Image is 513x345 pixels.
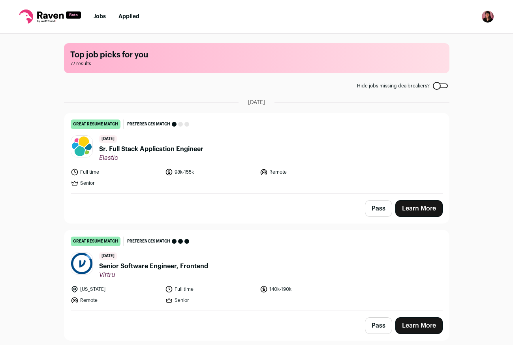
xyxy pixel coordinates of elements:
span: Hide jobs missing dealbreakers? [357,83,430,89]
li: 140k-190k [260,285,350,293]
span: Preferences match [127,237,170,245]
div: great resume match [71,119,120,129]
button: Pass [365,200,392,217]
span: Elastic [99,154,203,162]
span: Sr. Full Stack Application Engineer [99,144,203,154]
li: Senior [165,296,255,304]
span: 77 results [70,61,443,67]
li: [US_STATE] [71,285,161,293]
span: [DATE] [99,252,117,260]
li: 98k-155k [165,168,255,176]
img: e9e38d7723e3f3d2e8a05ecf00f217479225344006e5eafb56baf7538f3fff2c.jpg [71,136,92,157]
span: [DATE] [248,99,265,106]
span: Senior Software Engineer, Frontend [99,262,208,271]
span: Preferences match [127,120,170,128]
li: Full time [165,285,255,293]
a: Learn More [395,317,443,334]
a: Jobs [94,14,106,19]
li: Full time [71,168,161,176]
li: Remote [71,296,161,304]
a: Applied [118,14,139,19]
button: Pass [365,317,392,334]
span: [DATE] [99,135,117,143]
span: Virtru [99,271,208,279]
li: Remote [260,168,350,176]
a: great resume match Preferences match [DATE] Senior Software Engineer, Frontend Virtru [US_STATE] ... [64,230,449,311]
a: great resume match Preferences match [DATE] Sr. Full Stack Application Engineer Elastic Full time... [64,113,449,193]
div: great resume match [71,237,120,246]
img: 6662901-medium_jpg [481,10,494,23]
a: Learn More [395,200,443,217]
h1: Top job picks for you [70,49,443,61]
li: Senior [71,179,161,187]
img: 913b86cd6f895b06c3c54479cc6935d165c54bbffc9f4a50be0f668728d93139.png [71,253,92,274]
button: Open dropdown [481,10,494,23]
